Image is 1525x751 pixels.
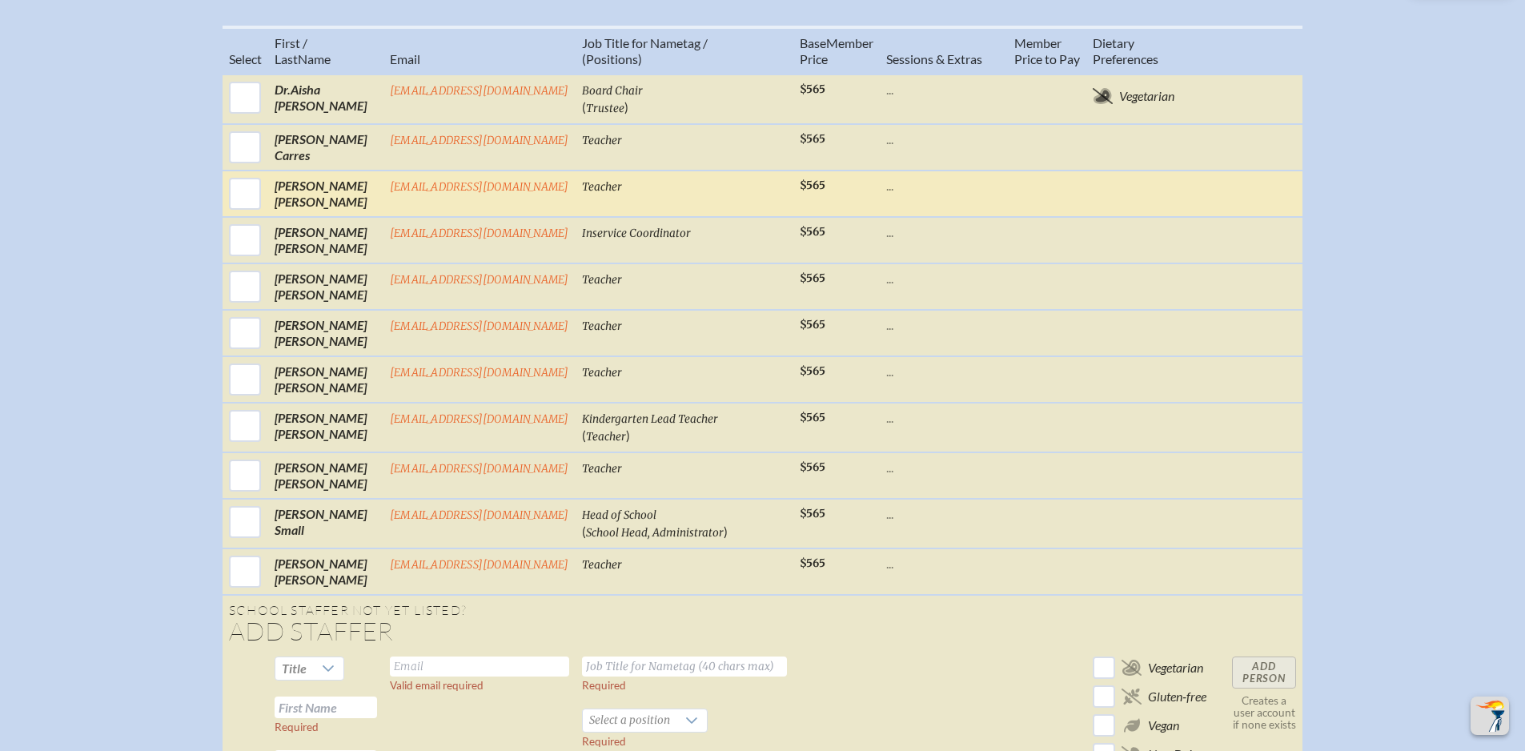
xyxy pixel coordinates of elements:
p: Creates a user account if none exists [1232,695,1296,731]
span: Trustee [586,102,624,115]
p: ... [886,224,1001,240]
td: [PERSON_NAME] [PERSON_NAME] [268,548,383,595]
span: Vegan [1148,717,1179,733]
p: ... [886,131,1001,147]
p: ... [886,271,1001,287]
a: [EMAIL_ADDRESS][DOMAIN_NAME] [390,227,569,240]
td: [PERSON_NAME] Small [268,499,383,548]
span: Teacher [582,462,622,476]
a: [EMAIL_ADDRESS][DOMAIN_NAME] [390,508,569,522]
td: [PERSON_NAME] [PERSON_NAME] [268,452,383,499]
td: [PERSON_NAME] [PERSON_NAME] [268,217,383,263]
span: Kindergarten Lead Teacher [582,412,718,426]
span: ary Preferences [1093,35,1158,66]
td: [PERSON_NAME] [PERSON_NAME] [268,356,383,403]
td: Aisha [PERSON_NAME] [268,74,383,124]
span: $565 [800,132,825,146]
span: er [862,35,873,50]
span: ( [582,524,586,539]
span: $565 [800,364,825,378]
input: Email [390,657,569,677]
span: ( [582,428,586,443]
span: ) [624,99,628,114]
span: Board Chair [582,84,643,98]
span: Select a position [583,709,676,732]
span: Inservice Coordinator [582,227,691,240]
span: Head of School [582,508,656,522]
span: Teacher [582,134,622,147]
span: Teacher [586,430,626,444]
span: Vegetarian [1148,660,1203,676]
th: Email [383,27,576,74]
span: $565 [800,82,825,96]
span: $565 [800,460,825,474]
span: Last [275,51,298,66]
a: [EMAIL_ADDRESS][DOMAIN_NAME] [390,366,569,380]
a: [EMAIL_ADDRESS][DOMAIN_NAME] [390,180,569,194]
p: ... [886,82,1001,98]
span: $565 [800,179,825,192]
td: [PERSON_NAME] [PERSON_NAME] [268,171,383,217]
td: [PERSON_NAME] Carres [268,124,383,171]
label: Required [582,735,626,748]
th: Memb [793,27,880,74]
span: ) [724,524,728,539]
span: Teacher [582,366,622,380]
th: Member Price to Pay [1008,27,1086,74]
td: [PERSON_NAME] [PERSON_NAME] [268,310,383,356]
button: Scroll Top [1471,697,1509,735]
span: Title [275,657,313,680]
th: Name [268,27,383,74]
a: [EMAIL_ADDRESS][DOMAIN_NAME] [390,558,569,572]
a: [EMAIL_ADDRESS][DOMAIN_NAME] [390,134,569,147]
span: $565 [800,556,825,570]
img: To the top [1474,700,1506,732]
td: [PERSON_NAME] [PERSON_NAME] [268,403,383,452]
input: Job Title for Nametag (40 chars max) [582,657,787,677]
span: $565 [800,507,825,520]
label: Required [582,679,626,692]
label: Required [275,721,319,733]
span: Gluten-free [1148,689,1206,705]
span: Base [800,35,826,50]
p: ... [886,410,1001,426]
span: Price [800,51,828,66]
p: ... [886,556,1001,572]
span: Teacher [582,180,622,194]
a: [EMAIL_ADDRESS][DOMAIN_NAME] [390,319,569,333]
span: $565 [800,318,825,331]
span: First / [275,35,307,50]
label: Valid email required [390,679,484,692]
span: School Head, Administrator [586,526,724,540]
p: ... [886,460,1001,476]
p: ... [886,363,1001,380]
th: Sessions & Extras [880,27,1008,74]
p: ... [886,317,1001,333]
a: [EMAIL_ADDRESS][DOMAIN_NAME] [390,462,569,476]
span: Select [229,51,262,66]
span: Dr. [275,82,291,97]
span: Teacher [582,558,622,572]
span: $565 [800,225,825,239]
span: ) [626,428,630,443]
span: $565 [800,271,825,285]
p: ... [886,506,1001,522]
th: Diet [1086,27,1213,74]
span: Title [282,661,307,676]
span: ( [582,99,586,114]
a: [EMAIL_ADDRESS][DOMAIN_NAME] [390,273,569,287]
th: Job Title for Nametag / (Positions) [576,27,793,74]
a: [EMAIL_ADDRESS][DOMAIN_NAME] [390,84,569,98]
span: Vegetarian [1119,88,1174,104]
span: $565 [800,411,825,424]
a: [EMAIL_ADDRESS][DOMAIN_NAME] [390,412,569,426]
td: [PERSON_NAME] [PERSON_NAME] [268,263,383,310]
p: ... [886,178,1001,194]
span: Teacher [582,319,622,333]
span: Teacher [582,273,622,287]
input: First Name [275,697,377,718]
